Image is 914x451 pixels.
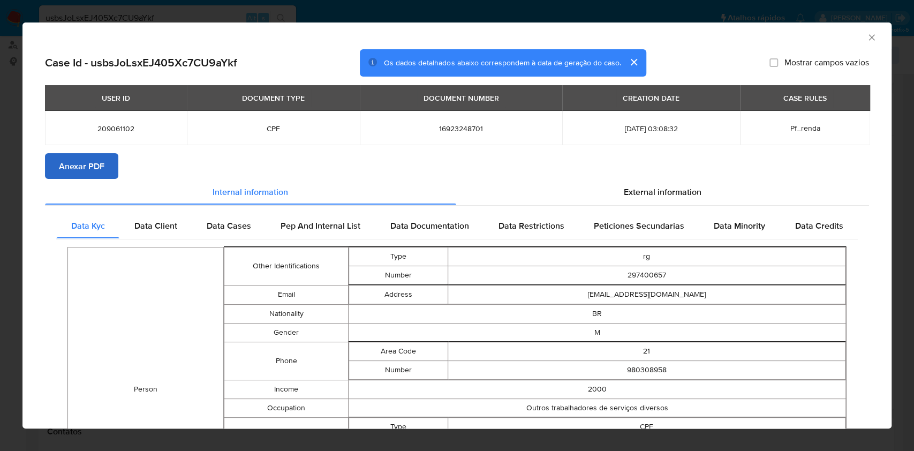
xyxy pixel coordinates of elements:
[349,285,448,304] td: Address
[575,124,728,133] span: [DATE] 03:08:32
[349,247,448,266] td: Type
[790,123,820,133] span: Pf_renda
[59,154,104,178] span: Anexar PDF
[349,342,448,360] td: Area Code
[349,417,448,436] td: Type
[624,185,701,198] span: External information
[349,323,846,342] td: M
[349,266,448,284] td: Number
[45,153,118,179] button: Anexar PDF
[594,219,684,231] span: Peticiones Secundarias
[448,247,845,266] td: rg
[224,399,348,417] td: Occupation
[236,89,311,107] div: DOCUMENT TYPE
[281,219,360,231] span: Pep And Internal List
[224,285,348,304] td: Email
[134,219,177,231] span: Data Client
[349,380,846,399] td: 2000
[390,219,469,231] span: Data Documentation
[498,219,564,231] span: Data Restrictions
[224,342,348,380] td: Phone
[349,304,846,323] td: BR
[448,417,845,436] td: CPF
[384,57,621,68] span: Os dados detalhados abaixo correspondem à data de geração do caso.
[71,219,105,231] span: Data Kyc
[448,285,845,304] td: [EMAIL_ADDRESS][DOMAIN_NAME]
[769,58,778,67] input: Mostrar campos vazios
[56,213,858,238] div: Detailed internal info
[45,56,237,70] h2: Case Id - usbsJoLsxEJ405Xc7CU9aYkf
[448,266,845,284] td: 297400657
[45,179,869,205] div: Detailed info
[349,399,846,417] td: Outros trabalhadores de serviços diversos
[795,219,843,231] span: Data Credits
[207,219,251,231] span: Data Cases
[714,219,765,231] span: Data Minority
[373,124,549,133] span: 16923248701
[58,124,174,133] span: 209061102
[213,185,288,198] span: Internal information
[448,360,845,379] td: 980308958
[224,380,348,399] td: Income
[200,124,347,133] span: CPF
[22,22,892,429] div: closure-recommendation-modal
[866,32,876,42] button: Fechar a janela
[224,247,348,285] td: Other Identifications
[95,89,137,107] div: USER ID
[224,323,348,342] td: Gender
[448,342,845,360] td: 21
[777,89,833,107] div: CASE RULES
[784,57,869,68] span: Mostrar campos vazios
[349,360,448,379] td: Number
[621,49,646,75] button: cerrar
[224,304,348,323] td: Nationality
[417,89,505,107] div: DOCUMENT NUMBER
[616,89,686,107] div: CREATION DATE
